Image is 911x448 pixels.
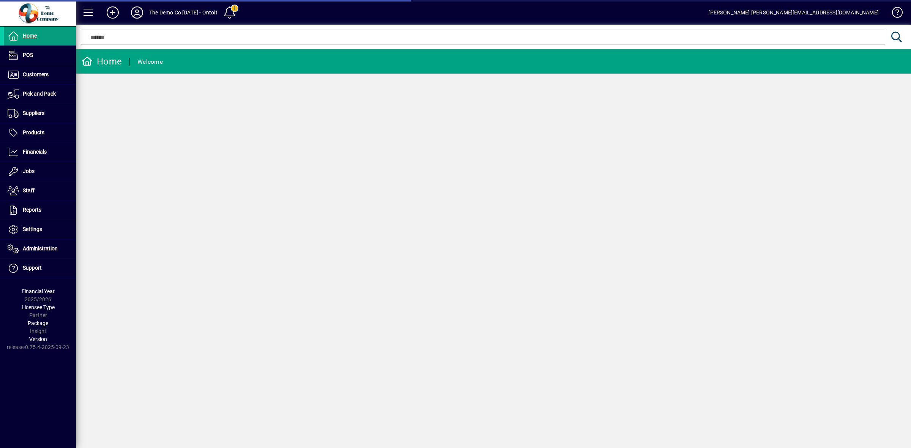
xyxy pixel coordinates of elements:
[82,55,122,68] div: Home
[4,65,76,84] a: Customers
[708,6,879,19] div: [PERSON_NAME] [PERSON_NAME][EMAIL_ADDRESS][DOMAIN_NAME]
[23,187,35,193] span: Staff
[23,52,33,58] span: POS
[137,56,163,68] div: Welcome
[23,149,47,155] span: Financials
[23,265,42,271] span: Support
[149,6,218,19] div: The Demo Co [DATE] - Ontoit
[23,226,42,232] span: Settings
[101,6,125,19] button: Add
[4,46,76,65] a: POS
[4,123,76,142] a: Products
[4,85,76,104] a: Pick and Pack
[125,6,149,19] button: Profile
[23,71,49,77] span: Customers
[23,110,44,116] span: Suppliers
[22,288,55,294] span: Financial Year
[23,91,56,97] span: Pick and Pack
[22,304,55,310] span: Licensee Type
[4,162,76,181] a: Jobs
[23,168,35,174] span: Jobs
[4,239,76,258] a: Administration
[29,336,47,342] span: Version
[28,320,48,326] span: Package
[23,245,58,252] span: Administration
[886,2,902,26] a: Knowledge Base
[4,143,76,162] a: Financials
[23,33,37,39] span: Home
[23,129,44,135] span: Products
[23,207,41,213] span: Reports
[4,181,76,200] a: Staff
[4,259,76,278] a: Support
[4,201,76,220] a: Reports
[4,104,76,123] a: Suppliers
[4,220,76,239] a: Settings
